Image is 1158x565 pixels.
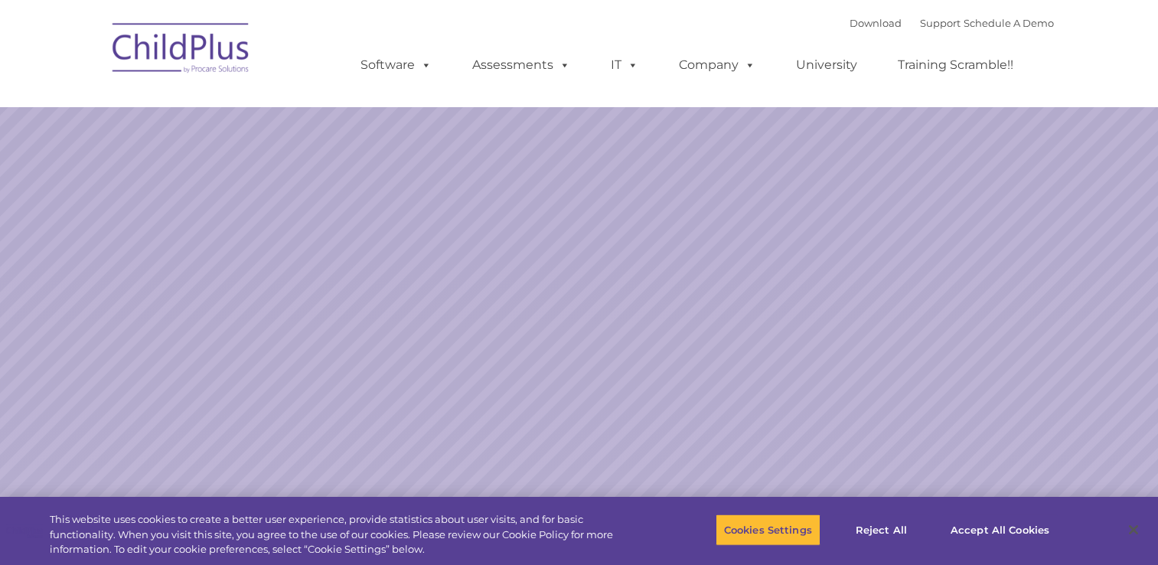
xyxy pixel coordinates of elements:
[105,12,258,89] img: ChildPlus by Procare Solutions
[850,17,1054,29] font: |
[595,50,654,80] a: IT
[942,514,1058,546] button: Accept All Cookies
[833,514,929,546] button: Reject All
[345,50,447,80] a: Software
[664,50,771,80] a: Company
[716,514,820,546] button: Cookies Settings
[781,50,873,80] a: University
[920,17,961,29] a: Support
[882,50,1029,80] a: Training Scramble!!
[457,50,586,80] a: Assessments
[964,17,1054,29] a: Schedule A Demo
[1117,513,1150,547] button: Close
[50,512,637,557] div: This website uses cookies to create a better user experience, provide statistics about user visit...
[850,17,902,29] a: Download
